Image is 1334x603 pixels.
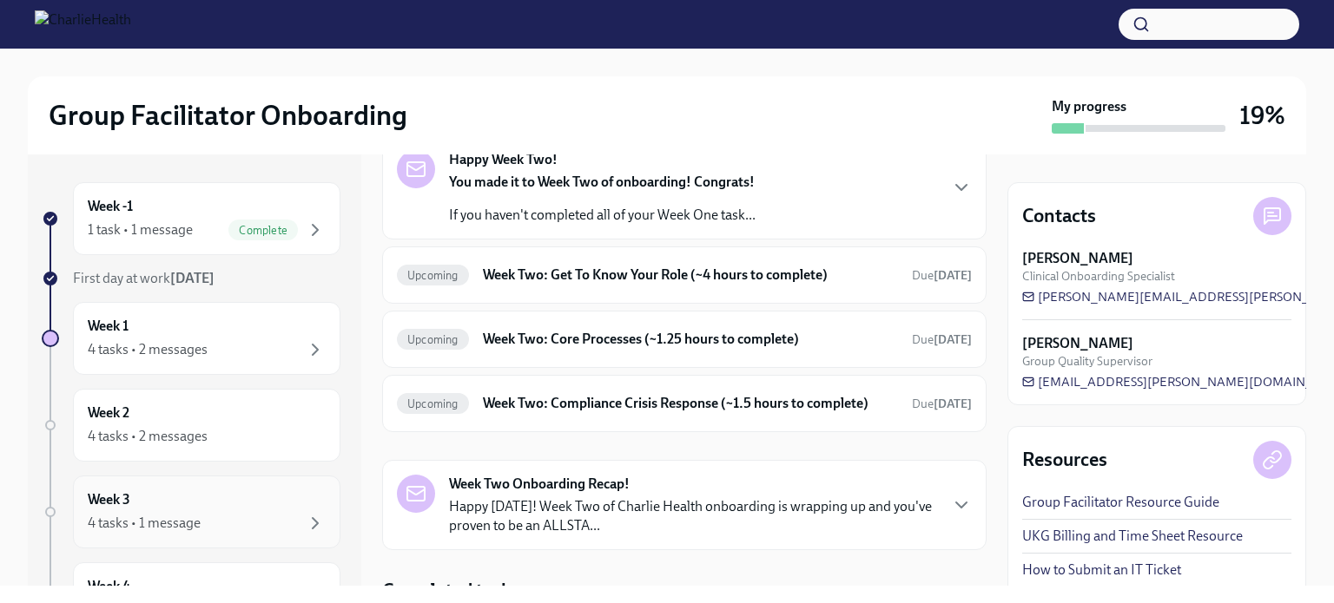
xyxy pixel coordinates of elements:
strong: [PERSON_NAME] [1022,334,1133,353]
div: 4 tasks • 1 message [88,514,201,533]
a: First day at work[DATE] [42,269,340,288]
span: Upcoming [397,269,469,282]
h3: 19% [1239,100,1285,131]
span: September 1st, 2025 10:00 [912,267,972,284]
a: How to Submit an IT Ticket [1022,560,1181,580]
h6: Week -1 [88,197,133,216]
strong: Happy Week Two! [449,150,558,169]
span: Due [912,268,972,283]
h6: Week 3 [88,490,130,509]
strong: You made it to Week Two of onboarding! Congrats! [449,174,755,190]
h6: Week 4 [88,577,130,596]
span: Complete [228,224,298,237]
span: Upcoming [397,333,469,346]
a: Group Facilitator Resource Guide [1022,493,1219,512]
h4: Contacts [1022,203,1096,229]
div: 4 tasks • 2 messages [88,340,208,359]
div: 1 task • 1 message [88,220,193,239]
a: Week 24 tasks • 2 messages [42,389,340,462]
a: UpcomingWeek Two: Compliance Crisis Response (~1.5 hours to complete)Due[DATE] [397,390,972,417]
h4: Resources [1022,447,1107,473]
span: Due [912,332,972,347]
a: UpcomingWeek Two: Core Processes (~1.25 hours to complete)Due[DATE] [397,325,972,353]
div: 4 tasks • 2 messages [88,427,208,446]
strong: [DATE] [170,270,215,286]
h6: Week Two: Get To Know Your Role (~4 hours to complete) [483,265,898,285]
h6: Week 1 [88,317,129,336]
strong: [DATE] [934,268,972,283]
span: Clinical Onboarding Specialist [1022,268,1175,285]
h6: Week 2 [88,403,129,423]
p: Happy [DATE]! Week Two of Charlie Health onboarding is wrapping up and you've proven to be an ALL... [449,497,937,535]
span: Due [912,397,972,411]
p: If you haven't completed all of your Week One task... [449,206,756,225]
strong: [DATE] [934,397,972,411]
a: UpcomingWeek Two: Get To Know Your Role (~4 hours to complete)Due[DATE] [397,261,972,289]
span: First day at work [73,270,215,286]
strong: My progress [1052,97,1126,116]
a: Week -11 task • 1 messageComplete [42,182,340,255]
a: UKG Billing and Time Sheet Resource [1022,527,1243,546]
img: CharlieHealth [35,10,131,38]
strong: Week Two Onboarding Recap! [449,475,630,494]
h6: Week Two: Core Processes (~1.25 hours to complete) [483,330,898,349]
strong: [PERSON_NAME] [1022,249,1133,268]
a: Week 14 tasks • 2 messages [42,302,340,375]
h2: Group Facilitator Onboarding [49,98,407,133]
strong: [DATE] [934,332,972,347]
span: September 1st, 2025 10:00 [912,331,972,348]
h6: Week Two: Compliance Crisis Response (~1.5 hours to complete) [483,394,898,413]
a: Week 34 tasks • 1 message [42,475,340,548]
span: September 1st, 2025 10:00 [912,396,972,412]
span: Upcoming [397,397,469,410]
span: Group Quality Supervisor [1022,353,1152,370]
